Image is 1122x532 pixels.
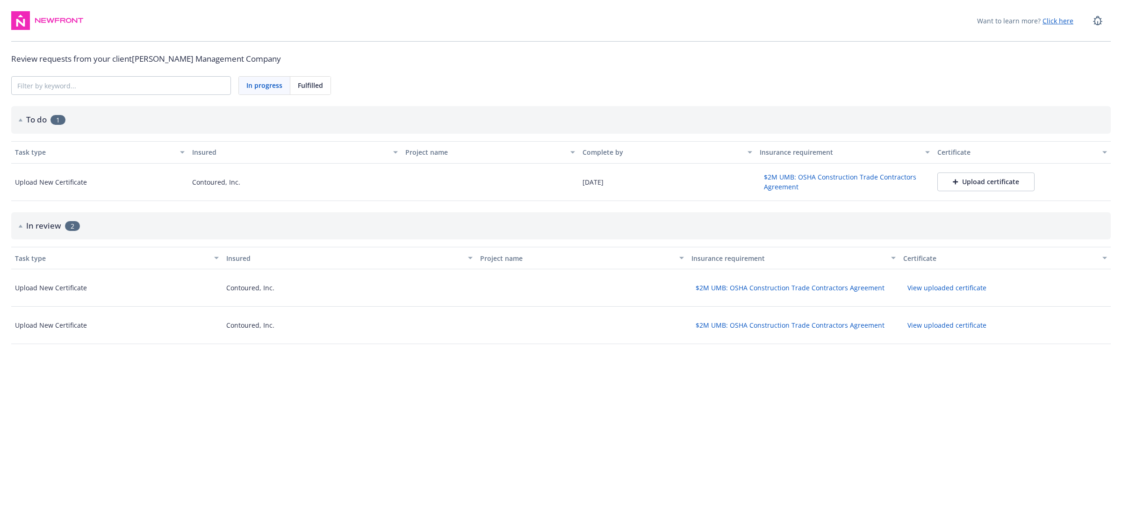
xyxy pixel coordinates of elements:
div: Certificate [937,147,1097,157]
button: Task type [11,141,188,164]
input: Filter by keyword... [12,77,230,94]
span: 2 [65,221,80,231]
div: Review requests from your client [PERSON_NAME] Management Company [11,53,1111,65]
div: Insurance requirement [691,253,885,263]
span: 1 [50,115,65,125]
img: Newfront Logo [34,16,85,25]
button: Project name [402,141,579,164]
button: Upload certificate [937,173,1035,191]
div: Project name [480,253,674,263]
button: View uploaded certificate [903,318,991,332]
div: Contoured, Inc. [192,177,240,187]
span: In progress [246,80,282,90]
button: $2M UMB: OSHA Construction Trade Contractors Agreement [691,280,889,295]
button: Certificate [899,247,1111,269]
div: Task type [15,147,174,157]
img: navigator-logo.svg [11,11,30,30]
h2: In review [26,220,61,232]
button: $2M UMB: OSHA Construction Trade Contractors Agreement [760,170,929,194]
div: Upload New Certificate [15,283,87,293]
button: Insurance requirement [756,141,933,164]
h2: To do [26,114,47,126]
div: Certificate [903,253,1097,263]
a: Report a Bug [1088,11,1107,30]
div: Contoured, Inc. [226,320,274,330]
div: Project name [405,147,565,157]
button: Task type [11,247,223,269]
div: Upload certificate [953,177,1019,187]
button: View uploaded certificate [903,280,991,295]
div: Insurance requirement [760,147,919,157]
a: Click here [1043,16,1073,25]
div: Insured [192,147,387,157]
button: Complete by [579,141,756,164]
div: Upload New Certificate [15,320,87,330]
div: Contoured, Inc. [226,283,274,293]
div: [DATE] [583,177,604,187]
span: Want to learn more? [977,16,1073,26]
div: Complete by [583,147,742,157]
button: Insured [188,141,401,164]
button: Insured [223,247,476,269]
button: Insurance requirement [688,247,899,269]
button: $2M UMB: OSHA Construction Trade Contractors Agreement [691,318,889,332]
div: Task type [15,253,209,263]
button: Certificate [934,141,1111,164]
span: Fulfilled [298,80,323,90]
button: Project name [476,247,688,269]
div: Insured [226,253,462,263]
div: Upload New Certificate [15,177,87,187]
